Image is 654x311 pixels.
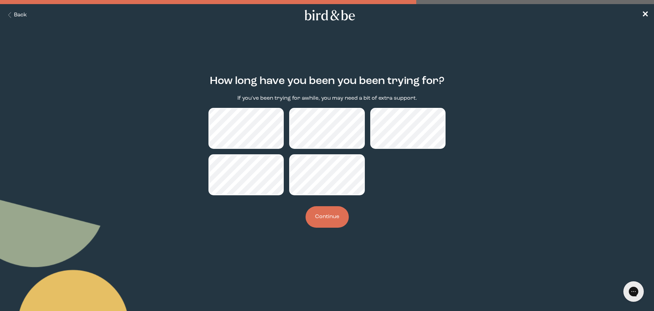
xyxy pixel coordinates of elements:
[237,95,417,102] p: If you've been trying for awhile, you may need a bit of extra support.
[306,206,349,228] button: Continue
[642,9,649,21] a: ✕
[620,279,647,304] iframe: Gorgias live chat messenger
[210,73,445,89] h2: How long have you been you been trying for?
[5,11,27,19] button: Back Button
[642,11,649,19] span: ✕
